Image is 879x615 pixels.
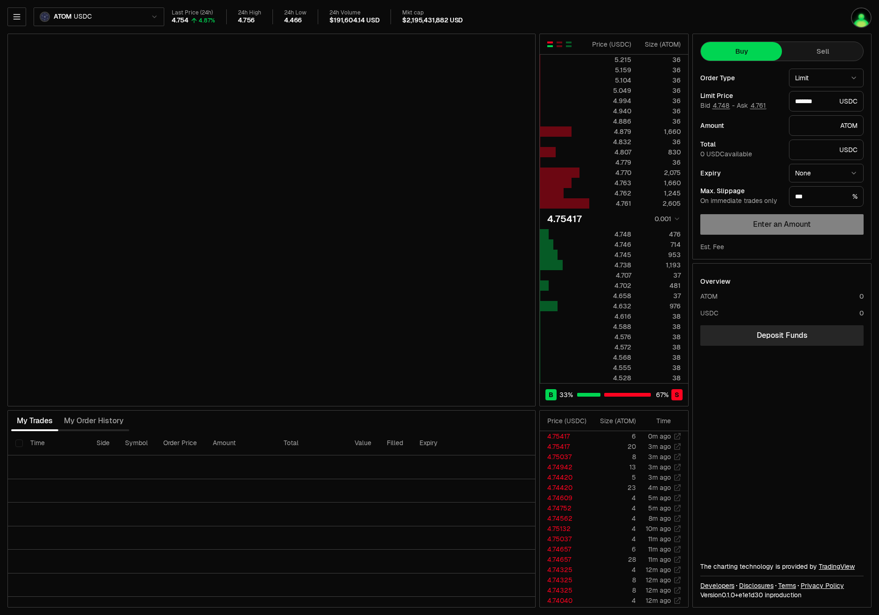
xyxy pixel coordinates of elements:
[789,164,864,182] button: None
[590,363,631,372] div: 4.555
[590,353,631,362] div: 4.568
[590,199,631,208] div: 4.761
[565,41,572,48] button: Show Buy Orders Only
[590,441,636,452] td: 20
[639,271,681,280] div: 37
[590,493,636,503] td: 4
[590,189,631,198] div: 4.762
[639,178,681,188] div: 1,660
[639,301,681,311] div: 976
[789,69,864,87] button: Limit
[54,13,72,21] span: ATOM
[648,432,671,440] time: 0m ago
[648,504,671,512] time: 5m ago
[590,178,631,188] div: 4.763
[590,373,631,383] div: 4.528
[156,431,205,455] th: Order Price
[700,122,781,129] div: Amount
[639,106,681,116] div: 36
[639,312,681,321] div: 38
[639,332,681,342] div: 38
[639,230,681,239] div: 476
[540,462,590,472] td: 4.74942
[590,281,631,290] div: 4.702
[8,34,535,406] iframe: Financial Chart
[597,416,636,426] div: Size ( ATOM )
[205,431,276,455] th: Amount
[639,240,681,249] div: 714
[540,585,590,595] td: 4.74325
[590,332,631,342] div: 4.576
[329,16,379,25] div: $191,604.14 USD
[639,137,681,147] div: 36
[540,431,590,441] td: 4.75417
[639,86,681,95] div: 36
[590,534,636,544] td: 4
[700,308,719,318] div: USDC
[347,431,379,455] th: Value
[590,482,636,493] td: 23
[590,230,631,239] div: 4.748
[540,472,590,482] td: 4.74420
[590,322,631,331] div: 4.588
[656,390,669,399] span: 67 %
[700,562,864,571] div: The charting technology is provided by
[700,75,781,81] div: Order Type
[700,590,864,600] div: Version 0.1.0 + in production
[379,431,412,455] th: Filled
[639,65,681,75] div: 36
[639,291,681,301] div: 37
[540,544,590,554] td: 4.74657
[540,595,590,606] td: 4.74040
[590,462,636,472] td: 13
[639,342,681,352] div: 38
[859,308,864,318] div: 0
[590,554,636,565] td: 28
[700,292,718,301] div: ATOM
[549,390,553,399] span: B
[646,586,671,594] time: 12m ago
[778,581,796,590] a: Terms
[801,581,844,590] a: Privacy Policy
[639,168,681,177] div: 2,075
[590,240,631,249] div: 4.746
[590,55,631,64] div: 5.215
[639,281,681,290] div: 481
[276,431,347,455] th: Total
[700,197,781,205] div: On immediate trades only
[700,188,781,194] div: Max. Slippage
[646,596,671,605] time: 12m ago
[639,147,681,157] div: 830
[700,581,734,590] a: Developers
[700,242,724,252] div: Est. Fee
[172,16,188,25] div: 4.754
[590,158,631,167] div: 4.779
[648,453,671,461] time: 3m ago
[639,40,681,49] div: Size ( ATOM )
[639,322,681,331] div: 38
[648,555,671,564] time: 11m ago
[547,416,589,426] div: Price ( USDC )
[540,503,590,513] td: 4.74752
[649,514,671,523] time: 8m ago
[590,513,636,524] td: 4
[540,524,590,534] td: 4.75132
[590,524,636,534] td: 4
[646,576,671,584] time: 12m ago
[199,17,215,24] div: 4.87%
[590,260,631,270] div: 4.738
[700,150,752,158] span: 0 USDC available
[590,301,631,311] div: 4.632
[590,585,636,595] td: 8
[639,76,681,85] div: 36
[11,412,58,430] button: My Trades
[675,390,679,399] span: S
[700,277,731,286] div: Overview
[540,565,590,575] td: 4.74325
[590,472,636,482] td: 5
[648,494,671,502] time: 5m ago
[646,607,671,615] time: 12m ago
[590,431,636,441] td: 6
[782,42,863,61] button: Sell
[590,137,631,147] div: 4.832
